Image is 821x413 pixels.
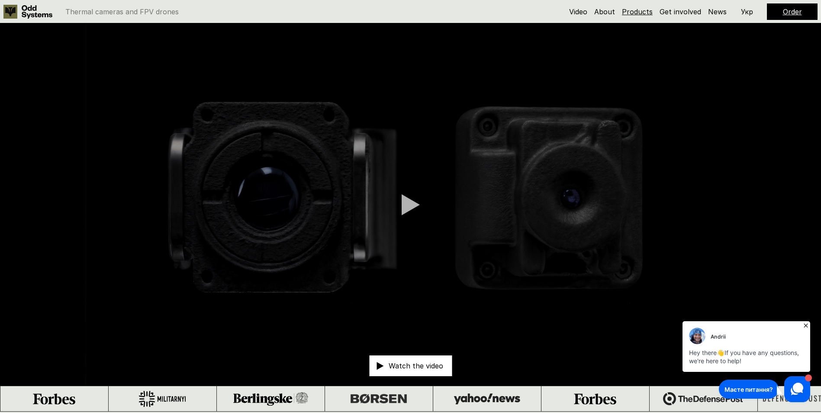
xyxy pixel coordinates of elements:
a: Video [569,7,587,16]
iframe: HelpCrunch [680,319,812,404]
p: Watch the video [389,362,443,369]
p: Thermal cameras and FPV drones [65,8,179,15]
a: Order [783,7,802,16]
a: About [594,7,615,16]
a: Products [622,7,653,16]
a: News [708,7,727,16]
p: Укр [741,8,753,15]
a: Get involved [660,7,701,16]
